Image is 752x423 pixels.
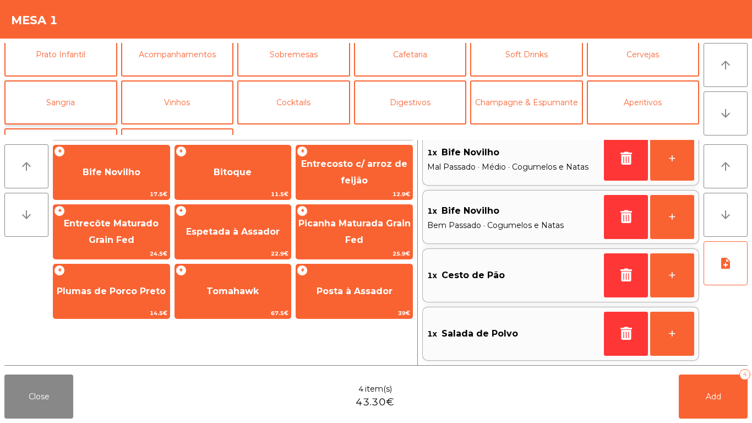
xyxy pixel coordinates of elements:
[54,205,65,216] span: +
[679,375,748,419] button: Add4
[427,203,437,219] span: 1x
[237,32,350,77] button: Sobremesas
[587,32,700,77] button: Cervejas
[650,312,694,356] button: +
[237,80,350,124] button: Cocktails
[427,326,437,342] span: 1x
[53,308,170,318] span: 14.5€
[298,218,411,245] span: Picanha Maturada Grain Fed
[214,167,252,177] span: Bitoque
[54,265,65,276] span: +
[470,80,583,124] button: Champagne & Espumante
[4,128,117,172] button: Gins
[704,144,748,188] button: arrow_upward
[175,248,291,259] span: 22.9€
[83,167,140,177] span: Bife Novilho
[297,146,308,157] span: +
[704,241,748,285] button: note_add
[706,392,721,402] span: Add
[176,205,187,216] span: +
[719,160,732,173] i: arrow_upward
[427,144,437,161] span: 1x
[20,160,33,173] i: arrow_upward
[206,286,259,296] span: Tomahawk
[20,208,33,221] i: arrow_downward
[650,253,694,297] button: +
[365,383,392,395] span: item(s)
[54,146,65,157] span: +
[175,308,291,318] span: 67.5€
[587,80,700,124] button: Aperitivos
[650,195,694,239] button: +
[176,146,187,157] span: +
[719,107,732,120] i: arrow_downward
[470,32,583,77] button: Soft Drinks
[301,159,407,186] span: Entrecosto c/ arroz de feijão
[442,326,518,342] span: Salada de Polvo
[11,12,58,29] h4: Mesa 1
[64,218,159,245] span: Entrecôte Maturado Grain Fed
[719,58,732,72] i: arrow_upward
[719,257,732,270] i: note_add
[296,308,412,318] span: 39€
[704,43,748,87] button: arrow_upward
[176,265,187,276] span: +
[121,32,234,77] button: Acompanhamentos
[358,383,364,395] span: 4
[442,144,499,161] span: Bife Novilho
[121,80,234,124] button: Vinhos
[719,208,732,221] i: arrow_downward
[186,226,280,237] span: Espetada à Assador
[354,80,467,124] button: Digestivos
[121,128,234,172] button: Take-Away
[53,248,170,259] span: 24.5€
[427,267,437,284] span: 1x
[356,395,394,410] span: 43.30€
[296,189,412,199] span: 12.9€
[57,286,166,296] span: Plumas de Porco Preto
[317,286,393,296] span: Posta à Assador
[704,193,748,237] button: arrow_downward
[4,144,48,188] button: arrow_upward
[297,265,308,276] span: +
[739,369,750,380] div: 4
[427,219,600,231] span: Bem Passado · Cogumelos e Natas
[297,205,308,216] span: +
[53,189,170,199] span: 17.5€
[442,267,505,284] span: Cesto de Pão
[4,32,117,77] button: Prato Infantil
[650,137,694,181] button: +
[4,193,48,237] button: arrow_downward
[296,248,412,259] span: 25.9€
[175,189,291,199] span: 11.5€
[427,161,600,173] span: Mal Passado · Médio · Cogumelos e Natas
[4,375,73,419] button: Close
[354,32,467,77] button: Cafetaria
[704,91,748,135] button: arrow_downward
[4,80,117,124] button: Sangria
[442,203,499,219] span: Bife Novilho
